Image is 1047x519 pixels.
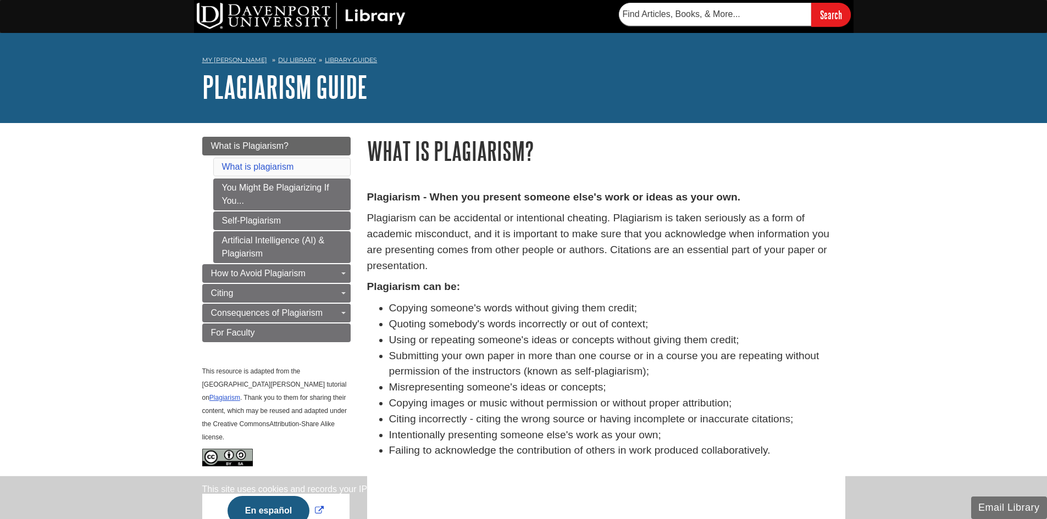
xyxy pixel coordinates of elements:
span: Misrepresenting someone's ideas or concepts; [389,381,606,393]
span: This resource is adapted from the [GEOGRAPHIC_DATA][PERSON_NAME] tutorial on . Thank you to them ... [202,367,347,441]
a: Self-Plagiarism [213,211,351,230]
span: Citing incorrectly - citing the wrong source or having incomplete or inaccurate citations; [389,413,794,425]
span: What is Plagiarism? [211,141,289,150]
a: How to Avoid Plagiarism [202,264,351,283]
a: You Might Be Plagiarizing If You... [213,178,351,210]
form: Searches DU Library's articles, books, and more [619,3,851,26]
button: Email Library [971,496,1047,519]
a: My [PERSON_NAME] [202,55,267,65]
a: Citing [202,284,351,303]
img: DU Library [197,3,406,29]
span: Using or repeating someone's ideas or concepts without giving them credit; [389,334,739,345]
a: Link opens in new window [225,506,326,515]
span: Citing [211,288,234,298]
strong: Plagiarism can be: [367,281,461,292]
span: Copying someone's words without giving them credit; [389,302,638,314]
strong: Plagiarism - When you present someone else's work or ideas as your own. [367,191,741,203]
a: DU Library [278,56,316,64]
a: Library Guides [325,56,377,64]
span: For Faculty [211,328,255,337]
a: For Faculty [202,323,351,342]
a: Artificial Intelligence (AI) & Plagiarism [213,231,351,263]
h1: What is Plagiarism? [367,137,845,165]
span: How to Avoid Plagiarism [211,269,306,278]
input: Search [811,3,851,26]
span: Failing to acknowledge the contribution of others in work produced collaboratively. [389,444,771,456]
span: Attribution-Share Alike license [202,420,335,441]
nav: breadcrumb [202,53,845,70]
a: Consequences of Plagiarism [202,304,351,322]
span: Consequences of Plagiarism [211,308,323,317]
a: What is Plagiarism? [202,137,351,155]
li: Submitting your own paper in more than one course or in a course you are repeating without permis... [389,348,845,380]
span: Plagiarism can be accidental or intentional cheating. Plagiarism is taken seriously as a form of ... [367,212,830,271]
span: Quoting somebody's words incorrectly or out of context; [389,318,649,330]
span: Intentionally presenting someone else's work as your own; [389,429,661,440]
input: Find Articles, Books, & More... [619,3,811,26]
a: What is plagiarism [222,162,294,171]
a: Plagiarism [209,394,240,401]
a: Plagiarism Guide [202,70,368,104]
span: Copying images or music without permission or without proper attribution; [389,397,732,409]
